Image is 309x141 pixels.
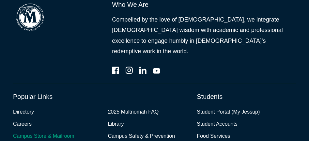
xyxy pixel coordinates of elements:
a: 2025 Multnomah FAQ [108,107,159,117]
a: Campus Store & Mailroom [13,132,74,141]
p: Compelled by the love of [DEMOGRAPHIC_DATA], we integrate [DEMOGRAPHIC_DATA] wisdom with academic... [112,14,296,57]
a: Student Portal (My Jessup) [197,107,260,117]
a: Campus Safety & Prevention [108,132,175,141]
a: Instagram [126,67,133,74]
a: Directory [13,107,34,117]
h6: Popular Links [13,92,197,101]
a: Facebook [112,67,119,74]
h6: Students [197,92,296,101]
a: Library [108,119,124,129]
a: LinkedIn [139,67,147,74]
a: Student Accounts [197,119,238,129]
a: Careers [13,119,32,129]
a: Food Services [197,132,230,141]
a: YouTube [153,67,160,74]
